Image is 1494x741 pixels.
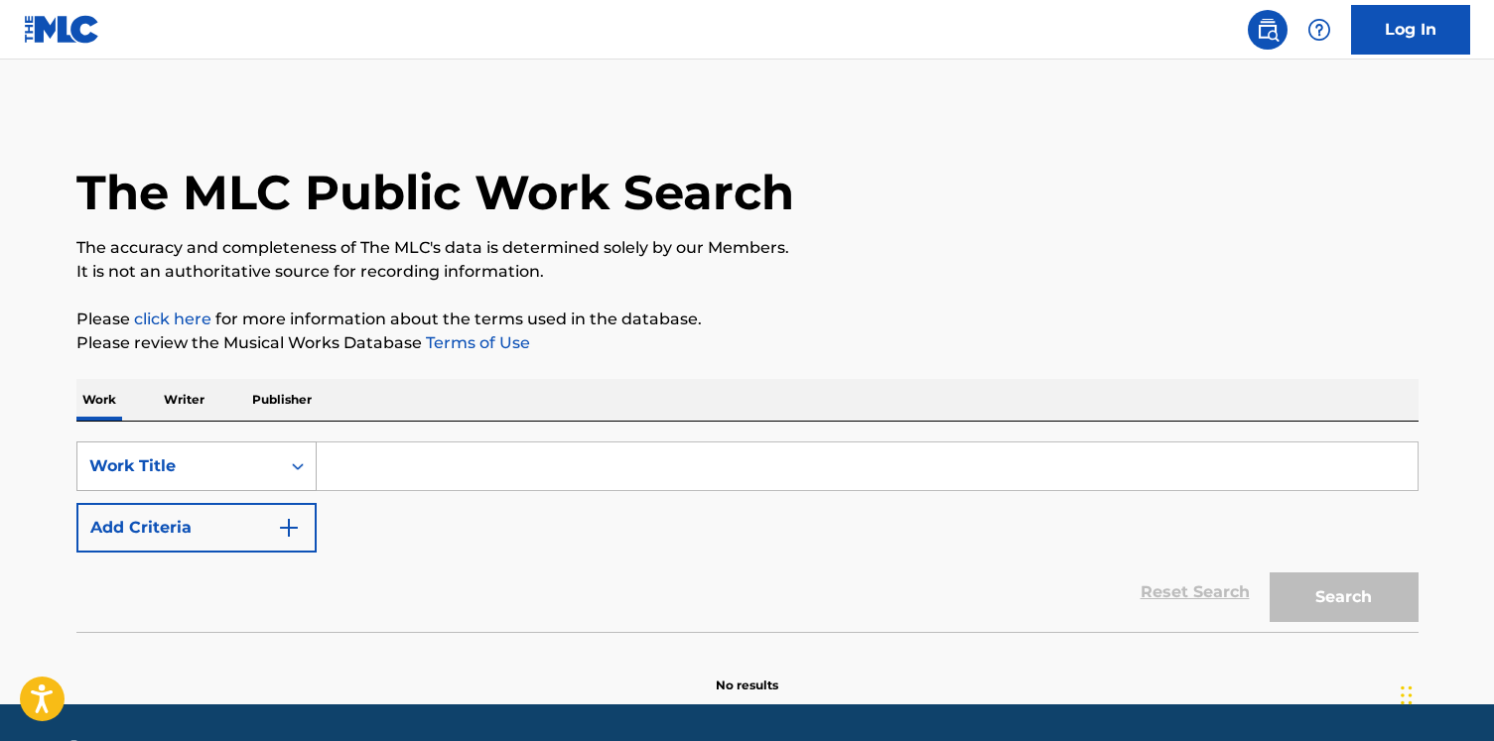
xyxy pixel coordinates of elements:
h1: The MLC Public Work Search [76,163,794,222]
iframe: Chat Widget [1395,646,1494,741]
button: Add Criteria [76,503,317,553]
p: Please for more information about the terms used in the database. [76,308,1419,331]
img: 9d2ae6d4665cec9f34b9.svg [277,516,301,540]
img: search [1256,18,1280,42]
a: Terms of Use [422,333,530,352]
div: Trascina [1401,666,1413,725]
div: Widget chat [1395,646,1494,741]
p: Please review the Musical Works Database [76,331,1419,355]
div: Work Title [89,454,268,478]
div: Help [1299,10,1339,50]
img: help [1307,18,1331,42]
a: Public Search [1248,10,1288,50]
a: Log In [1351,5,1470,55]
form: Search Form [76,441,1419,632]
img: MLC Logo [24,15,100,44]
a: click here [134,309,211,328]
p: Work [76,379,122,421]
p: It is not an authoritative source for recording information. [76,260,1419,284]
p: The accuracy and completeness of The MLC's data is determined solely by our Members. [76,236,1419,260]
p: Publisher [246,379,318,421]
p: Writer [158,379,210,421]
p: No results [716,653,778,694]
